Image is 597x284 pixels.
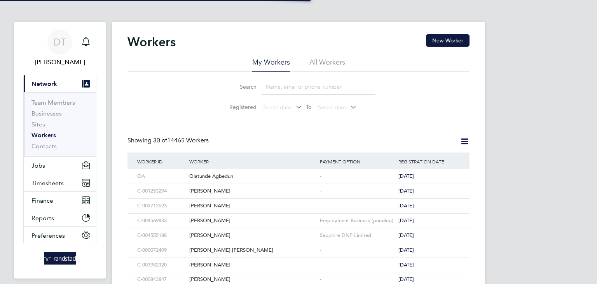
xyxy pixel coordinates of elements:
[318,104,346,111] span: Select date
[222,103,257,110] label: Registered
[31,110,62,117] a: Businesses
[318,228,396,243] div: Sapphire DNP Limited
[318,214,396,228] div: Employment Business (pending)
[135,184,462,190] a: C-001253294[PERSON_NAME]-[DATE]
[396,153,462,170] div: Registration Date
[135,169,187,184] div: OA
[135,228,462,235] a: C-004555188[PERSON_NAME]Sapphire DNP Limited[DATE]
[14,22,106,279] nav: Main navigation
[222,83,257,90] label: Search
[31,214,54,222] span: Reports
[153,137,167,144] span: 30 of
[135,228,187,243] div: C-004555188
[24,92,96,156] div: Network
[309,58,345,72] li: All Workers
[187,243,318,258] div: [PERSON_NAME] [PERSON_NAME]
[23,58,96,67] span: Daniel Tisseyre
[398,276,414,282] span: [DATE]
[135,258,462,264] a: C-003982320[PERSON_NAME]-[DATE]
[153,137,209,144] span: 14465 Workers
[135,213,462,220] a: C-004569833[PERSON_NAME]Employment Business (pending)[DATE]
[44,252,76,265] img: randstad-logo-retina.png
[24,227,96,244] button: Preferences
[54,37,66,47] span: DT
[187,153,318,170] div: Worker
[135,243,187,258] div: C-000072409
[31,80,57,88] span: Network
[304,102,314,112] span: To
[135,184,187,198] div: C-001253294
[24,75,96,92] button: Network
[398,188,414,194] span: [DATE]
[135,198,462,205] a: C-002712623[PERSON_NAME]-[DATE]
[135,272,462,279] a: C-000843847[PERSON_NAME]-[DATE]
[426,34,470,47] button: New Worker
[135,153,187,170] div: Worker ID
[24,192,96,209] button: Finance
[24,157,96,174] button: Jobs
[31,99,75,106] a: Team Members
[187,184,318,198] div: [PERSON_NAME]
[252,58,290,72] li: My Workers
[263,104,291,111] span: Select date
[24,174,96,191] button: Timesheets
[24,209,96,226] button: Reports
[398,202,414,209] span: [DATE]
[398,247,414,253] span: [DATE]
[127,137,210,145] div: Showing
[31,162,45,169] span: Jobs
[318,258,396,272] div: -
[398,232,414,238] span: [DATE]
[318,169,396,184] div: -
[187,258,318,272] div: [PERSON_NAME]
[135,199,187,213] div: C-002712623
[23,30,96,67] a: DT[PERSON_NAME]
[318,243,396,258] div: -
[187,199,318,213] div: [PERSON_NAME]
[398,173,414,179] span: [DATE]
[398,261,414,268] span: [DATE]
[135,243,462,249] a: C-000072409[PERSON_NAME] [PERSON_NAME]-[DATE]
[31,121,45,128] a: Sites
[135,214,187,228] div: C-004569833
[318,153,396,170] div: Payment Option
[318,199,396,213] div: -
[262,79,375,95] input: Name, email or phone number
[23,252,96,265] a: Go to home page
[31,197,53,204] span: Finance
[31,131,56,139] a: Workers
[31,142,57,150] a: Contacts
[135,258,187,272] div: C-003982320
[187,169,318,184] div: Olatunde Agbedun
[187,228,318,243] div: [PERSON_NAME]
[31,179,64,187] span: Timesheets
[318,184,396,198] div: -
[187,214,318,228] div: [PERSON_NAME]
[127,34,176,50] h2: Workers
[31,232,65,239] span: Preferences
[135,169,462,175] a: OAOlatunde Agbedun-[DATE]
[398,217,414,224] span: [DATE]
